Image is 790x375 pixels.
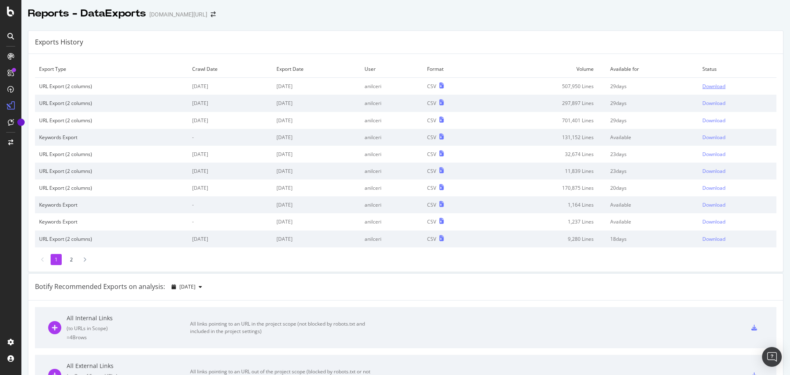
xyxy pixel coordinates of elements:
div: All links pointing to an URL in the project scope (not blocked by robots.txt and included in the ... [190,320,375,335]
td: [DATE] [188,179,272,196]
td: 18 days [606,231,699,247]
a: Download [702,134,772,141]
div: Keywords Export [39,218,184,225]
div: CSV [427,134,436,141]
div: URL Export (2 columns) [39,83,184,90]
td: [DATE] [272,163,361,179]
div: Download [702,117,725,124]
a: Download [702,235,772,242]
li: 2 [66,254,77,265]
div: URL Export (2 columns) [39,117,184,124]
div: URL Export (2 columns) [39,100,184,107]
div: Open Intercom Messenger [762,347,782,367]
a: Download [702,83,772,90]
td: Format [423,61,486,78]
td: [DATE] [272,112,361,129]
a: Download [702,168,772,175]
td: User [360,61,423,78]
div: Download [702,168,725,175]
td: Status [698,61,776,78]
div: Download [702,184,725,191]
td: [DATE] [188,112,272,129]
div: Download [702,151,725,158]
div: Download [702,134,725,141]
div: Download [702,218,725,225]
td: - [188,196,272,213]
div: Available [610,201,695,208]
td: anilceri [360,129,423,146]
td: [DATE] [272,179,361,196]
td: Export Type [35,61,188,78]
a: Download [702,117,772,124]
td: 29 days [606,78,699,95]
td: anilceri [360,163,423,179]
td: 507,950 Lines [486,78,606,95]
div: Download [702,201,725,208]
td: Volume [486,61,606,78]
div: CSV [427,184,436,191]
span: 2025 Aug. 9th [179,283,195,290]
a: Download [702,184,772,191]
td: 131,152 Lines [486,129,606,146]
td: [DATE] [272,231,361,247]
td: [DATE] [188,146,272,163]
div: = 4B rows [67,334,190,341]
div: URL Export (2 columns) [39,235,184,242]
div: All External Links [67,362,190,370]
td: anilceri [360,196,423,213]
div: Available [610,218,695,225]
div: arrow-right-arrow-left [211,12,216,17]
td: [DATE] [188,95,272,112]
div: Exports History [35,37,83,47]
td: Crawl Date [188,61,272,78]
div: URL Export (2 columns) [39,184,184,191]
div: CSV [427,168,436,175]
td: [DATE] [188,78,272,95]
div: Available [610,134,695,141]
a: Download [702,151,772,158]
div: CSV [427,218,436,225]
div: CSV [427,151,436,158]
td: anilceri [360,231,423,247]
div: CSV [427,235,436,242]
td: 29 days [606,95,699,112]
div: Download [702,100,725,107]
div: [DOMAIN_NAME][URL] [149,10,207,19]
a: Download [702,201,772,208]
div: Keywords Export [39,134,184,141]
div: URL Export (2 columns) [39,168,184,175]
div: ( to URLs in Scope ) [67,325,190,332]
td: 170,875 Lines [486,179,606,196]
td: 297,897 Lines [486,95,606,112]
td: anilceri [360,78,423,95]
div: Download [702,83,725,90]
a: Download [702,100,772,107]
div: Tooltip anchor [17,119,25,126]
div: Reports - DataExports [28,7,146,21]
td: [DATE] [272,146,361,163]
td: anilceri [360,146,423,163]
td: anilceri [360,112,423,129]
div: CSV [427,117,436,124]
td: [DATE] [272,95,361,112]
td: [DATE] [272,213,361,230]
div: Botify Recommended Exports on analysis: [35,282,165,291]
button: [DATE] [168,280,205,293]
td: anilceri [360,95,423,112]
td: - [188,213,272,230]
li: 1 [51,254,62,265]
div: CSV [427,201,436,208]
td: 20 days [606,179,699,196]
td: [DATE] [188,163,272,179]
td: anilceri [360,213,423,230]
td: 1,237 Lines [486,213,606,230]
a: Download [702,218,772,225]
td: anilceri [360,179,423,196]
td: 1,164 Lines [486,196,606,213]
td: 701,401 Lines [486,112,606,129]
div: Download [702,235,725,242]
td: [DATE] [272,129,361,146]
td: Export Date [272,61,361,78]
td: 29 days [606,112,699,129]
td: 23 days [606,163,699,179]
